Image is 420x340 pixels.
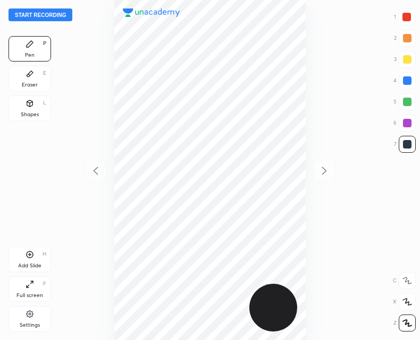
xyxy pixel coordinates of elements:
img: logo.38c385cc.svg [123,8,180,17]
div: Shapes [21,112,39,117]
div: 4 [393,72,416,89]
div: 3 [394,51,416,68]
div: P [43,41,46,46]
div: Eraser [22,82,38,88]
div: F [43,281,46,286]
div: X [393,293,416,310]
div: 6 [393,115,416,132]
div: Z [393,315,416,332]
div: Add Slide [18,263,41,268]
div: Full screen [16,293,43,298]
div: 2 [394,30,416,47]
div: E [43,71,46,76]
div: L [43,100,46,106]
div: 1 [394,8,415,25]
button: Start recording [9,8,72,21]
div: Settings [20,322,40,328]
div: H [43,251,46,257]
div: C [393,272,416,289]
div: 7 [394,136,416,153]
div: 5 [393,93,416,110]
div: Pen [25,53,35,58]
